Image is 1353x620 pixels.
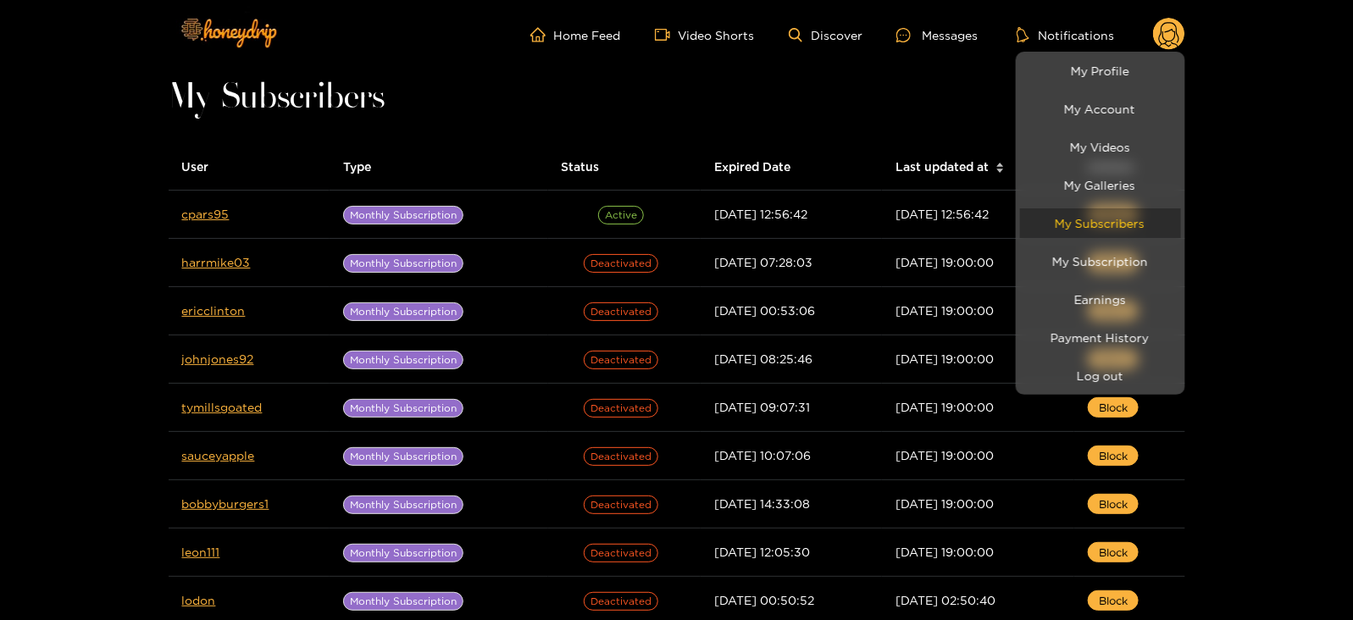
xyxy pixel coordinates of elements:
[1020,246,1181,276] a: My Subscription
[1020,285,1181,314] a: Earnings
[1020,132,1181,162] a: My Videos
[1020,94,1181,124] a: My Account
[1020,208,1181,238] a: My Subscribers
[1020,361,1181,390] button: Log out
[1020,323,1181,352] a: Payment History
[1020,170,1181,200] a: My Galleries
[1020,56,1181,86] a: My Profile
